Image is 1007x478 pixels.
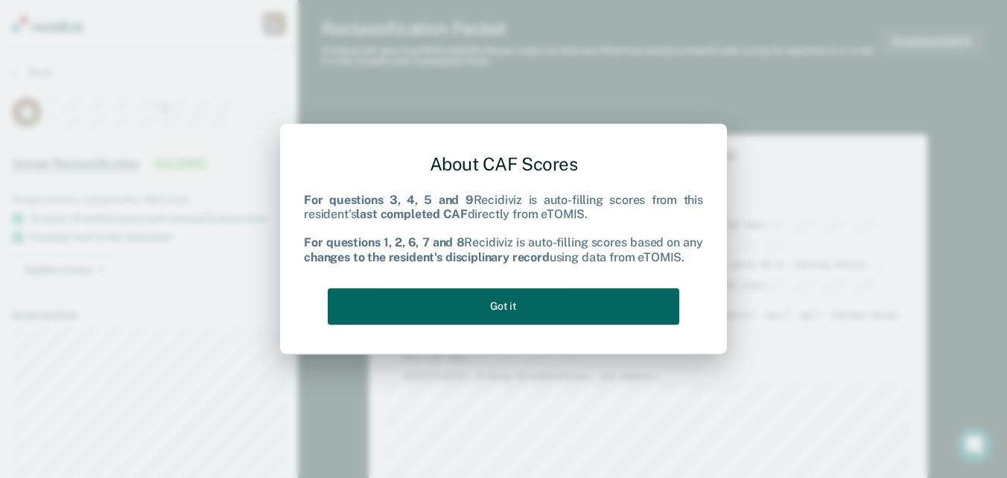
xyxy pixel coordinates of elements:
[328,288,679,325] button: Got it
[356,207,467,221] b: last completed CAF
[304,193,703,264] div: Recidiviz is auto-filling scores from this resident's directly from eTOMIS. Recidiviz is auto-fil...
[304,141,703,187] div: About CAF Scores
[304,236,464,250] b: For questions 1, 2, 6, 7 and 8
[304,193,474,207] b: For questions 3, 4, 5 and 9
[304,250,550,264] b: changes to the resident's disciplinary record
